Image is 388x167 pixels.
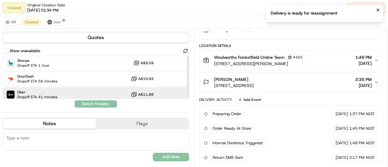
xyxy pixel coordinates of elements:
[49,85,100,96] a: 💻API Documentation
[27,8,59,13] span: [DATE] 01:34 PM
[51,88,56,93] div: 💻
[22,18,41,26] button: Created
[336,126,348,131] span: [DATE]
[53,20,62,25] span: Uber
[349,111,375,117] span: 1:37 PM AEST
[199,50,383,70] button: Woolworths Forrestfield Online Team4343[STREET_ADDRESS][PERSON_NAME]1:49 PM[DATE]
[214,61,305,67] span: [STREET_ADDRESS][PERSON_NAME]
[7,91,15,99] img: Uber
[60,102,73,107] span: Pylon
[355,54,372,60] span: 1:49 PM
[212,126,251,131] span: Order Ready At Store
[12,88,46,94] span: Knowledge Base
[141,61,154,65] span: A$9.59
[17,90,58,95] span: Uber
[47,20,52,25] img: uber-new-logo.jpeg
[96,119,189,129] button: Flags
[7,75,15,83] img: DoorDash
[7,59,15,67] img: Sherpa
[25,20,38,25] span: Created
[6,88,11,93] div: 📗
[21,64,77,68] div: We're available if you need us!
[57,88,97,94] span: API Documentation
[355,76,372,82] span: 2:35 PM
[336,155,348,160] span: [DATE]
[199,97,232,102] div: Delivery Activity
[17,63,49,68] span: Dropoff ETA 1 hour
[214,76,248,82] span: [PERSON_NAME]
[103,59,110,67] button: Start new chat
[349,140,375,146] span: 1:48 PM AEST
[138,92,154,97] span: A$11.88
[212,111,241,117] span: Preparing Order
[27,3,65,8] span: Original Creation Date
[17,95,58,99] span: Dropoff ETA 41 minutes
[133,60,154,66] button: A$9.59
[17,58,49,63] span: Sherpa
[336,140,348,146] span: [DATE]
[10,48,40,54] label: Show unavailable
[212,155,243,160] span: Return SMS Sent
[21,58,99,64] div: Start new chat
[131,76,154,82] button: A$10.93
[212,140,263,146] span: Internal Geofence Triggered
[214,82,254,89] span: [STREET_ADDRESS]
[131,92,154,98] button: A$11.88
[199,73,383,92] button: [PERSON_NAME][STREET_ADDRESS]2:35 PM[DATE]
[16,39,109,45] input: Got a question? Start typing here...
[45,18,64,26] button: Uber
[236,96,263,103] button: Add Event
[3,33,189,42] button: Quotes
[3,119,96,129] button: Notes
[293,55,303,60] span: 4343
[349,126,375,131] span: 1:45 PM AEST
[17,79,58,84] span: Dropoff ETA 58 minutes
[355,60,372,66] span: [DATE]
[199,43,383,48] div: Location Details
[355,82,372,89] span: [DATE]
[336,111,348,117] span: [DATE]
[6,24,110,34] p: Welcome 👋
[138,76,154,81] span: A$10.93
[4,85,49,96] a: 📗Knowledge Base
[2,18,18,26] button: All
[17,74,58,79] span: DoorDash
[214,54,285,60] span: Woolworths Forrestfield Online Team
[349,155,375,160] span: 2:17 PM AEST
[43,102,73,107] a: Powered byPylon
[271,10,337,16] div: Delivery is ready for reassignment
[6,6,18,18] img: Nash
[6,58,17,68] img: 1736555255976-a54dd68f-1ca7-489b-9aae-adbdc363a1c4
